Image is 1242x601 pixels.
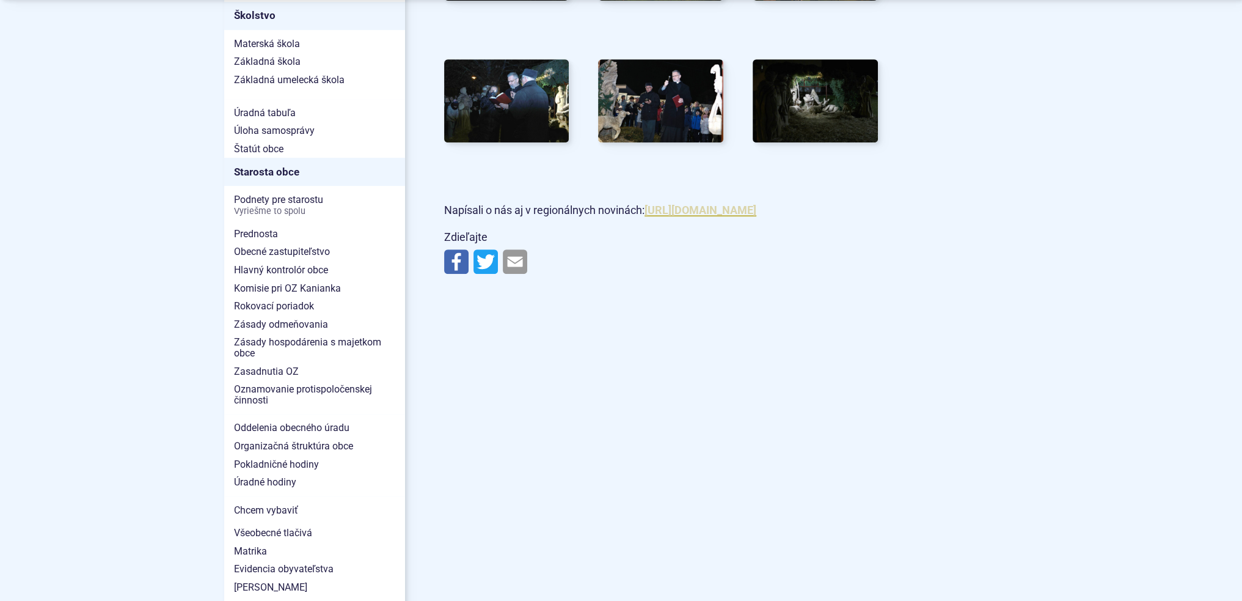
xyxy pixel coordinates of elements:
[444,59,569,142] img: fotka
[224,501,405,520] a: Chcem vybaviť
[444,249,469,274] img: Zdieľať na Facebooku
[234,363,395,381] span: Zasadnutia OZ
[234,473,395,492] span: Úradné hodiny
[224,333,405,362] a: Zásady hospodárenia s majetkom obce
[234,524,395,542] span: Všeobecné tlačivá
[234,122,395,140] span: Úloha samosprávy
[224,243,405,261] a: Obecné zastupiteľstvo
[224,225,405,243] a: Prednosta
[234,542,395,561] span: Matrika
[234,501,395,520] span: Chcem vybaviť
[234,560,395,578] span: Evidencia obyvateľstva
[224,158,405,186] a: Starosta obce
[234,455,395,474] span: Pokladničné hodiny
[224,315,405,334] a: Zásady odmeňovania
[224,542,405,561] a: Matrika
[224,140,405,158] a: Štatút obce
[224,2,405,30] a: Školstvo
[234,578,395,597] span: [PERSON_NAME]
[234,104,395,122] span: Úradná tabuľa
[234,191,395,219] span: Podnety pre starostu
[234,261,395,279] span: Hlavný kontrolór obce
[224,380,405,409] a: Oznamovanie protispoločenskej činnosti
[234,35,395,53] span: Materská škola
[753,59,878,142] img: fotka
[224,53,405,71] a: Základná škola
[234,140,395,158] span: Štatút obce
[234,437,395,455] span: Organizačná štruktúra obce
[234,225,395,243] span: Prednosta
[234,163,395,182] span: Starosta obce
[224,455,405,474] a: Pokladničné hodiny
[224,279,405,298] a: Komisie pri OZ Kanianka
[234,419,395,437] span: Oddelenia obecného úradu
[224,578,405,597] a: [PERSON_NAME]
[473,249,498,274] img: Zdieľať na Twitteri
[224,524,405,542] a: Všeobecné tlačivá
[224,104,405,122] a: Úradná tabuľa
[224,35,405,53] a: Materská škola
[234,333,395,362] span: Zásady hospodárenia s majetkom obce
[444,201,878,220] p: Napísali o nás aj v regionálnych novinách:
[234,297,395,315] span: Rokovací poriadok
[224,71,405,89] a: Základná umelecká škola
[224,191,405,219] a: Podnety pre starostuVyriešme to spolu
[234,207,395,216] span: Vyriešme to spolu
[224,560,405,578] a: Evidencia obyvateľstva
[224,419,405,437] a: Oddelenia obecného úradu
[234,71,395,89] span: Základná umelecká škola
[234,243,395,261] span: Obecné zastupiteľstvo
[444,228,878,247] p: Zdieľajte
[234,380,395,409] span: Oznamovanie protispoločenskej činnosti
[503,249,527,274] img: Zdieľať e-mailom
[234,315,395,334] span: Zásady odmeňovania
[645,204,756,216] a: [URL][DOMAIN_NAME]
[224,363,405,381] a: Zasadnutia OZ
[224,261,405,279] a: Hlavný kontrolór obce
[224,297,405,315] a: Rokovací poriadok
[234,279,395,298] span: Komisie pri OZ Kanianka
[224,122,405,140] a: Úloha samosprávy
[598,59,723,142] img: fotka
[234,53,395,71] span: Základná škola
[224,437,405,455] a: Organizačná štruktúra obce
[224,473,405,492] a: Úradné hodiny
[234,6,395,25] span: Školstvo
